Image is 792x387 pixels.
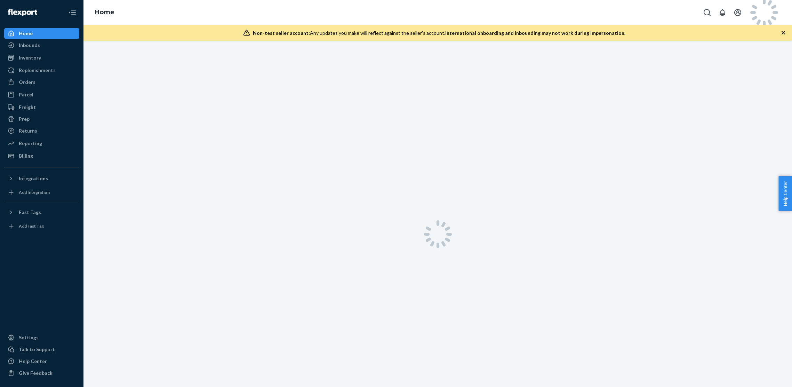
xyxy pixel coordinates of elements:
[4,138,79,149] a: Reporting
[95,8,114,16] a: Home
[4,65,79,76] a: Replenishments
[4,40,79,51] a: Inbounds
[4,150,79,161] a: Billing
[19,30,33,37] div: Home
[8,9,37,16] img: Flexport logo
[19,209,41,216] div: Fast Tags
[4,89,79,100] a: Parcel
[19,104,36,111] div: Freight
[19,67,56,74] div: Replenishments
[4,187,79,198] a: Add Integration
[4,344,79,355] button: Talk to Support
[19,127,37,134] div: Returns
[4,125,79,136] a: Returns
[4,332,79,343] a: Settings
[4,368,79,379] button: Give Feedback
[253,30,310,36] span: Non-test seller account:
[4,102,79,113] a: Freight
[19,152,33,159] div: Billing
[4,221,79,232] a: Add Fast Tag
[19,175,48,182] div: Integrations
[19,346,55,353] div: Talk to Support
[700,6,714,19] button: Open Search Box
[19,358,47,365] div: Help Center
[19,334,39,341] div: Settings
[731,6,745,19] button: Open account menu
[19,116,30,123] div: Prep
[445,30,625,36] span: International onboarding and inbounding may not work during impersonation.
[19,79,35,86] div: Orders
[65,6,79,19] button: Close Navigation
[253,30,625,37] div: Any updates you make will reflect against the seller's account.
[19,140,42,147] div: Reporting
[715,6,729,19] button: Open notifications
[19,91,33,98] div: Parcel
[19,54,41,61] div: Inventory
[89,2,120,23] ol: breadcrumbs
[4,173,79,184] button: Integrations
[4,77,79,88] a: Orders
[19,223,44,229] div: Add Fast Tag
[4,356,79,367] a: Help Center
[4,207,79,218] button: Fast Tags
[778,176,792,211] button: Help Center
[4,113,79,125] a: Prep
[19,189,50,195] div: Add Integration
[19,370,53,377] div: Give Feedback
[19,42,40,49] div: Inbounds
[4,52,79,63] a: Inventory
[4,28,79,39] a: Home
